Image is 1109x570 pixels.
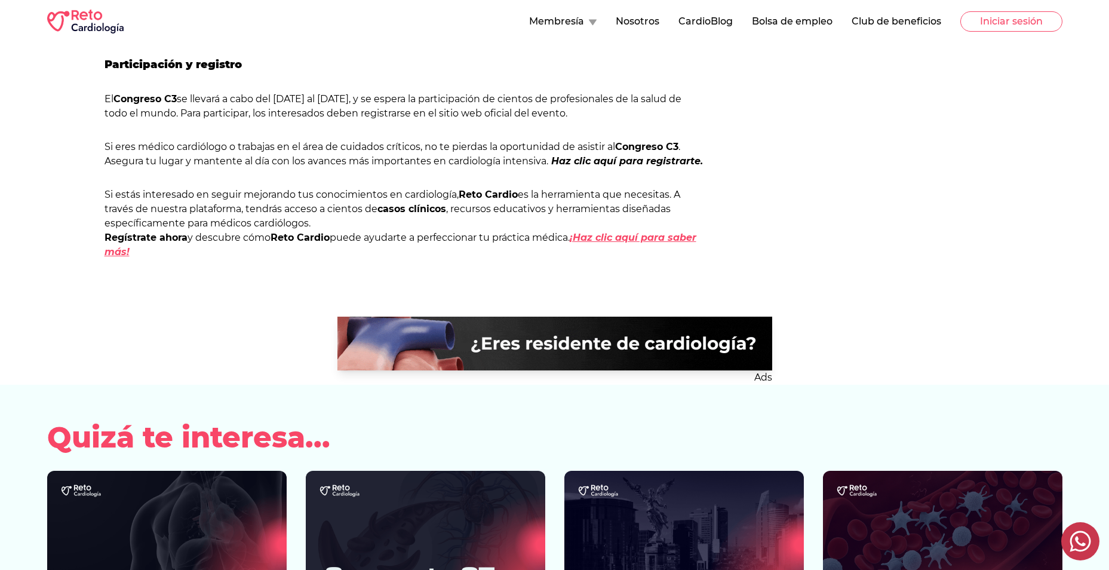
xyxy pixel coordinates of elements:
[377,203,446,214] strong: casos clínicos
[752,14,832,29] button: Bolsa de empleo
[113,93,177,105] strong: Congreso C3
[337,370,772,385] p: Ads
[105,232,696,258] a: ¡Haz clic aquí para saber más!
[551,155,703,167] a: Haz clic aquí para registrarte.
[615,141,678,152] strong: Congreso C3
[852,14,941,29] button: Club de beneficios
[47,423,1062,452] h2: Quizá te interesa...
[105,140,705,168] p: Si eres médico cardiólogo o trabajas en el área de cuidados críticos, no te pierdas la oportunida...
[105,188,705,259] p: Si estás interesado en seguir mejorando tus conocimientos en cardiología, es la herramienta que n...
[271,232,330,243] strong: Reto Cardio
[616,14,659,29] button: Nosotros
[47,10,124,33] img: RETO Cardio Logo
[105,58,242,71] strong: Participación y registro
[459,189,518,200] strong: Reto Cardio
[960,11,1062,32] button: Iniciar sesión
[105,232,188,243] strong: Regístrate ahora
[529,14,597,29] button: Membresía
[678,14,733,29] button: CardioBlog
[337,317,772,370] img: Ad - web | blog-post | banner | silanes medclass | 2025-09-11 | 1
[105,92,705,121] p: El se llevará a cabo del [DATE] al [DATE], y se espera la participación de cientos de profesional...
